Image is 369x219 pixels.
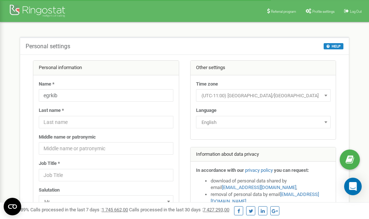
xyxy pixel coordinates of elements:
[30,207,128,212] span: Calls processed in the last 7 days :
[203,207,229,212] u: 7 427 293,00
[4,198,21,215] button: Open CMP widget
[199,117,328,128] span: English
[39,89,173,102] input: Name
[196,116,331,128] span: English
[102,207,128,212] u: 1 745 662,00
[129,207,229,212] span: Calls processed in the last 30 days :
[211,178,331,191] li: download of personal data shared by email ,
[39,160,60,167] label: Job Title *
[39,187,60,194] label: Salutation
[191,147,336,162] div: Information about data privacy
[274,167,309,173] strong: you can request:
[211,191,331,205] li: removal of personal data by email ,
[312,10,335,14] span: Profile settings
[39,169,173,181] input: Job Title
[41,197,171,207] span: Mr.
[33,61,179,75] div: Personal information
[199,91,328,101] span: (UTC-11:00) Pacific/Midway
[39,81,54,88] label: Name *
[191,61,336,75] div: Other settings
[245,167,273,173] a: privacy policy
[196,81,218,88] label: Time zone
[222,185,296,190] a: [EMAIL_ADDRESS][DOMAIN_NAME]
[39,142,173,155] input: Middle name or patronymic
[26,43,70,50] h5: Personal settings
[324,43,343,49] button: HELP
[350,10,362,14] span: Log Out
[39,195,173,208] span: Mr.
[196,89,331,102] span: (UTC-11:00) Pacific/Midway
[196,107,216,114] label: Language
[271,10,296,14] span: Referral program
[196,167,244,173] strong: In accordance with our
[39,107,64,114] label: Last name *
[39,116,173,128] input: Last name
[39,134,96,141] label: Middle name or patronymic
[344,178,362,195] div: Open Intercom Messenger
